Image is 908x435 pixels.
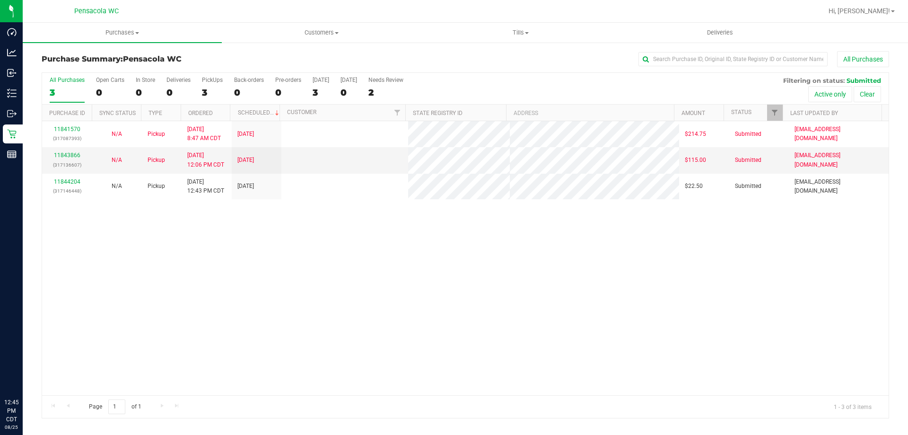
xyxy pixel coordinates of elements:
span: Pensacola WC [74,7,119,15]
inline-svg: Inbound [7,68,17,78]
span: Not Applicable [112,183,122,189]
div: PickUps [202,77,223,83]
a: Deliveries [620,23,820,43]
p: (317136607) [48,160,86,169]
span: [DATE] [237,182,254,191]
a: Filter [767,105,783,121]
button: N/A [112,182,122,191]
div: 0 [275,87,301,98]
a: Scheduled [238,109,281,116]
span: Page of 1 [81,399,149,414]
inline-svg: Inventory [7,89,17,98]
a: 11841570 [54,126,80,133]
span: Pickup [148,156,165,165]
a: Purchases [23,23,222,43]
div: Pre-orders [275,77,301,83]
span: 1 - 3 of 3 items [826,399,879,414]
span: Pickup [148,182,165,191]
a: Customer [287,109,316,115]
div: 3 [313,87,329,98]
inline-svg: Reports [7,150,17,159]
span: [DATE] 8:47 AM CDT [187,125,221,143]
inline-svg: Outbound [7,109,17,118]
div: 3 [50,87,85,98]
a: Amount [681,110,705,116]
span: Pensacola WC [123,54,182,63]
a: 11843866 [54,152,80,159]
button: All Purchases [837,51,889,67]
a: Ordered [188,110,213,116]
p: 12:45 PM CDT [4,398,18,424]
span: [DATE] 12:43 PM CDT [187,178,224,195]
div: Needs Review [368,77,403,83]
span: Deliveries [694,28,746,37]
a: Last Updated By [790,110,838,116]
span: [EMAIL_ADDRESS][DOMAIN_NAME] [794,125,883,143]
div: Open Carts [96,77,124,83]
inline-svg: Retail [7,129,17,139]
div: 2 [368,87,403,98]
span: Tills [421,28,620,37]
div: In Store [136,77,155,83]
a: Customers [222,23,421,43]
div: [DATE] [313,77,329,83]
a: Tills [421,23,620,43]
button: Active only [808,86,852,102]
span: $115.00 [685,156,706,165]
div: [DATE] [340,77,357,83]
div: 0 [234,87,264,98]
a: Purchase ID [49,110,85,116]
div: All Purchases [50,77,85,83]
span: $22.50 [685,182,703,191]
span: Filtering on status: [783,77,845,84]
span: Submitted [735,156,761,165]
span: Submitted [735,182,761,191]
button: N/A [112,130,122,139]
span: Hi, [PERSON_NAME]! [829,7,890,15]
div: 0 [136,87,155,98]
span: [EMAIL_ADDRESS][DOMAIN_NAME] [794,151,883,169]
span: Submitted [735,130,761,139]
a: Filter [390,105,405,121]
div: 0 [166,87,191,98]
span: Customers [222,28,420,37]
a: Type [148,110,162,116]
span: Not Applicable [112,157,122,163]
a: State Registry ID [413,110,463,116]
p: (317146448) [48,186,86,195]
th: Address [506,105,674,121]
h3: Purchase Summary: [42,55,324,63]
button: N/A [112,156,122,165]
span: $214.75 [685,130,706,139]
div: 3 [202,87,223,98]
span: Purchases [23,28,222,37]
span: Submitted [847,77,881,84]
input: 1 [108,399,125,414]
p: (317087393) [48,134,86,143]
button: Clear [854,86,881,102]
div: Deliveries [166,77,191,83]
div: 0 [96,87,124,98]
p: 08/25 [4,424,18,431]
span: Not Applicable [112,131,122,137]
a: Status [731,109,751,115]
iframe: Resource center [9,359,38,388]
span: [DATE] 12:06 PM CDT [187,151,224,169]
span: [DATE] [237,130,254,139]
span: [EMAIL_ADDRESS][DOMAIN_NAME] [794,178,883,195]
inline-svg: Analytics [7,48,17,57]
span: Pickup [148,130,165,139]
a: Sync Status [99,110,136,116]
div: Back-orders [234,77,264,83]
div: 0 [340,87,357,98]
a: 11844204 [54,178,80,185]
inline-svg: Dashboard [7,27,17,37]
input: Search Purchase ID, Original ID, State Registry ID or Customer Name... [638,52,828,66]
span: [DATE] [237,156,254,165]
